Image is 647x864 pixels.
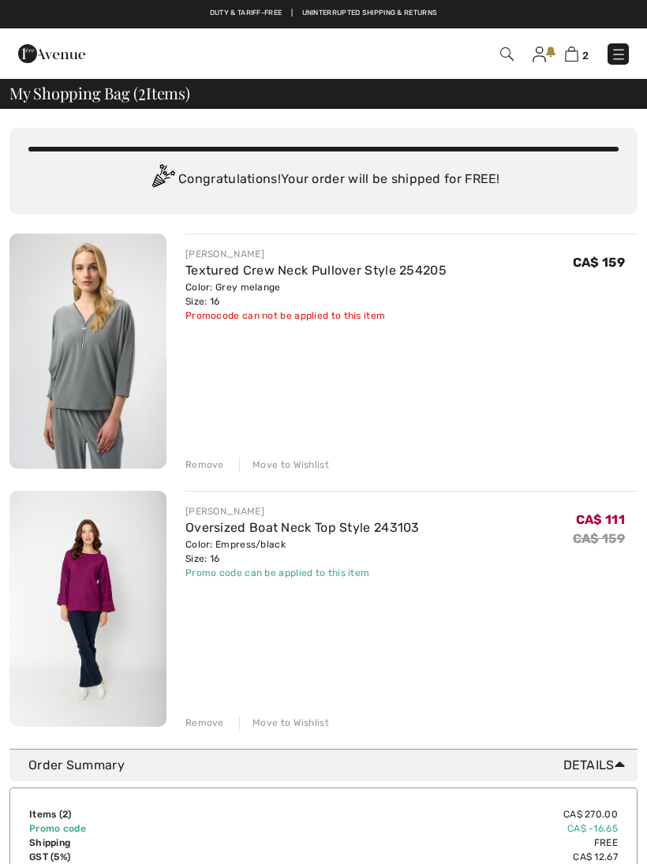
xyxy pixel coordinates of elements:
[185,309,447,323] div: Promocode can not be applied to this item
[565,44,589,63] a: 2
[138,81,146,102] span: 2
[18,45,85,60] a: 1ère Avenue
[29,807,240,821] td: Items ( )
[500,47,514,61] img: Search
[29,821,240,836] td: Promo code
[18,38,85,69] img: 1ère Avenue
[185,263,447,278] a: Textured Crew Neck Pullover Style 254205
[240,836,618,850] td: Free
[28,164,619,196] div: Congratulations! Your order will be shipped for FREE!
[573,531,625,546] s: CA$ 159
[185,537,420,566] div: Color: Empress/black Size: 16
[9,85,190,101] span: My Shopping Bag ( Items)
[563,756,631,775] span: Details
[240,821,618,836] td: CA$ -16.65
[240,850,618,864] td: CA$ 12.67
[582,50,589,62] span: 2
[565,47,578,62] img: Shopping Bag
[185,458,224,472] div: Remove
[185,504,420,518] div: [PERSON_NAME]
[240,807,618,821] td: CA$ 270.00
[147,164,178,196] img: Congratulation2.svg
[9,234,166,469] img: Textured Crew Neck Pullover Style 254205
[9,491,166,727] img: Oversized Boat Neck Top Style 243103
[185,520,420,535] a: Oversized Boat Neck Top Style 243103
[185,566,420,580] div: Promo code can be applied to this item
[573,255,625,270] span: CA$ 159
[576,512,625,527] span: CA$ 111
[29,850,240,864] td: GST (5%)
[239,458,329,472] div: Move to Wishlist
[185,280,447,309] div: Color: Grey melange Size: 16
[533,47,546,62] img: My Info
[611,47,626,62] img: Menu
[185,247,447,261] div: [PERSON_NAME]
[239,716,329,730] div: Move to Wishlist
[28,756,631,775] div: Order Summary
[185,716,224,730] div: Remove
[29,836,240,850] td: Shipping
[62,809,68,820] span: 2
